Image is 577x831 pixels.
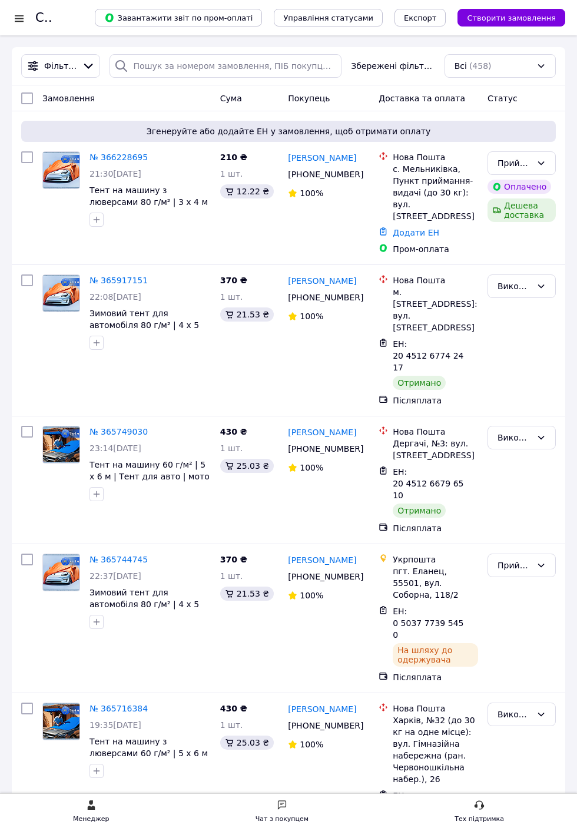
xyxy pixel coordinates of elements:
a: Фото товару [42,151,80,189]
a: [PERSON_NAME] [288,152,356,164]
h1: Список замовлень [35,11,155,25]
a: Фото товару [42,703,80,740]
span: 100% [300,463,323,472]
img: Фото товару [43,152,79,188]
span: (458) [469,61,492,71]
div: [PHONE_NUMBER] [286,166,360,183]
span: ЕН: 20 4512 6679 6510 [393,467,463,500]
a: Фото товару [42,554,80,591]
div: Оплачено [488,180,551,194]
div: Нова Пошта [393,703,478,714]
a: № 365744745 [89,555,148,564]
div: Прийнято [498,157,532,170]
span: Тент на машину з люверсами 60 г/м² | 5 х 6 м | Тент для навісу з кільцями від дощу | Тент на авто... [89,737,208,793]
a: № 365749030 [89,427,148,436]
span: 1 шт. [220,292,243,302]
div: Післяплата [393,671,478,683]
button: Управління статусами [274,9,383,27]
div: 25.03 ₴ [220,459,274,473]
a: № 365917151 [89,276,148,285]
a: [PERSON_NAME] [288,426,356,438]
a: Створити замовлення [446,12,565,22]
div: Дергачі, №3: вул. [STREET_ADDRESS] [393,438,478,461]
span: 23:14[DATE] [89,443,141,453]
div: [PHONE_NUMBER] [286,289,360,306]
a: Фото товару [42,274,80,312]
span: ЕН: 20 4512 6679 7670 [393,791,463,824]
div: Чат з покупцем [256,813,309,825]
div: Отримано [393,376,446,390]
span: 19:35[DATE] [89,720,141,730]
span: 22:37[DATE] [89,571,141,581]
div: Виконано [498,708,532,721]
a: Тент на машину з люверсами 80 г/м² | 3 х 4 м | Тент для навісу з кільцями | Тент на авто | [GEOGR... [89,186,208,254]
div: Отримано [393,504,446,518]
span: 370 ₴ [220,276,247,285]
span: Збережені фільтри: [351,60,435,72]
div: 21.53 ₴ [220,587,274,601]
span: 21:30[DATE] [89,169,141,178]
span: 210 ₴ [220,153,247,162]
span: Cума [220,94,242,103]
a: [PERSON_NAME] [288,703,356,715]
span: Створити замовлення [467,14,556,22]
span: 430 ₴ [220,427,247,436]
a: № 365716384 [89,704,148,713]
button: Експорт [394,9,446,27]
div: На шляху до одержувача [393,643,478,667]
div: 12.22 ₴ [220,184,274,198]
div: с. Мельниківка, Пункт приймання-видачі (до 30 кг): вул. [STREET_ADDRESS] [393,163,478,222]
a: Додати ЕН [393,228,439,237]
input: Пошук за номером замовлення, ПІБ покупця, номером телефону, Email, номером накладної [110,54,342,78]
div: [PHONE_NUMBER] [286,441,360,457]
span: Завантажити звіт по пром-оплаті [104,12,253,23]
div: Післяплата [393,522,478,534]
span: ЕН: 0 5037 7739 5450 [393,607,463,640]
span: 1 шт. [220,443,243,453]
div: Нова Пошта [393,274,478,286]
img: Фото товару [43,275,79,312]
a: [PERSON_NAME] [288,275,356,287]
span: 1 шт. [220,571,243,581]
div: [PHONE_NUMBER] [286,717,360,734]
span: 1 шт. [220,169,243,178]
span: 430 ₴ [220,704,247,713]
span: 100% [300,312,323,321]
img: Фото товару [43,554,79,591]
span: 100% [300,740,323,749]
div: Харків, №32 (до 30 кг на одне місце): вул. Гімназійна набережна (ран. Червоношкільна набер.), 26 [393,714,478,785]
span: Експорт [404,14,437,22]
span: Статус [488,94,518,103]
div: пгт. Еланец, 55501, вул. Соборна, 118/2 [393,565,478,601]
a: Тент на машину 60 г/м² | 5 х 6 м | Тент для авто | мото техніки від снігу з кільцями | Тент для н... [89,460,210,505]
div: Виконано [498,431,532,444]
span: 100% [300,591,323,600]
span: Доставка та оплата [379,94,465,103]
span: 22:08[DATE] [89,292,141,302]
div: Прийнято [498,559,532,572]
div: м. [STREET_ADDRESS]: вул. [STREET_ADDRESS] [393,286,478,333]
span: Всі [455,60,467,72]
div: Дешева доставка [488,198,556,222]
div: Менеджер [73,813,109,825]
div: Нова Пошта [393,426,478,438]
div: Пром-оплата [393,243,478,255]
div: [PHONE_NUMBER] [286,568,360,585]
div: 25.03 ₴ [220,736,274,750]
a: Фото товару [42,426,80,463]
a: № 366228695 [89,153,148,162]
span: 100% [300,188,323,198]
span: Фільтри [44,60,77,72]
span: Покупець [288,94,330,103]
img: Фото товару [43,426,79,463]
button: Завантажити звіт по пром-оплаті [95,9,262,27]
a: [PERSON_NAME] [288,554,356,566]
span: 370 ₴ [220,555,247,564]
a: Зимовий тент для автомобіля 80 г/м² | 4 х 5 метрів | Тент м'який на машину з люверсами | Брезент ... [89,588,199,644]
span: Замовлення [42,94,95,103]
span: 1 шт. [220,720,243,730]
div: Тех підтримка [455,813,504,825]
span: Управління статусами [283,14,373,22]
